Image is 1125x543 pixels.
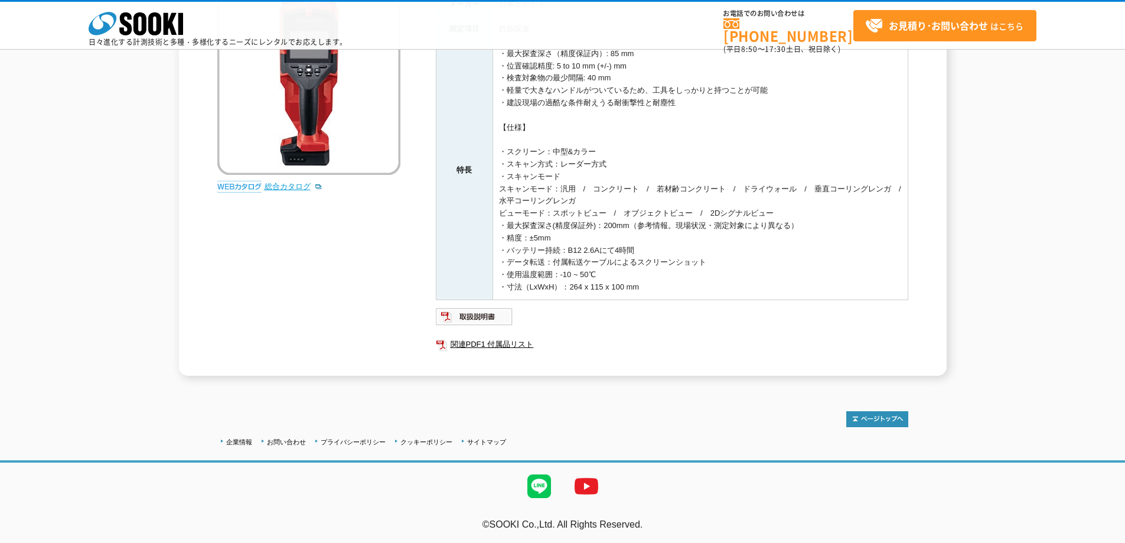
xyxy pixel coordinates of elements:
[723,18,853,43] a: [PHONE_NUMBER]
[853,10,1036,41] a: お見積り･お問い合わせはこちら
[1080,531,1125,541] a: テストMail
[865,17,1023,35] span: はこちら
[493,41,908,300] td: ・最大探査深さ（精度保証内）: 85 mm ・位置確認精度: 5 to 10 mm (+/-) mm ・検査対象物の最少間隔: 40 mm ・軽量で大きなハンドルがついているため、工具をしっかり...
[765,44,786,54] span: 17:30
[226,438,252,446] a: 企業情報
[516,463,563,510] img: LINE
[436,315,513,324] a: 取扱説明書
[436,41,493,300] th: 特長
[846,411,908,427] img: トップページへ
[217,181,262,193] img: webカタログ
[321,438,386,446] a: プライバシーポリシー
[723,44,840,54] span: (平日 ～ 土日、祝日除く)
[889,18,988,32] strong: お見積り･お問い合わせ
[563,463,610,510] img: YouTube
[467,438,506,446] a: サイトマップ
[89,38,347,45] p: 日々進化する計測技術と多種・多様化するニーズにレンタルでお応えします。
[400,438,452,446] a: クッキーポリシー
[436,337,908,352] a: 関連PDF1 付属品リスト
[741,44,758,54] span: 8:50
[723,10,853,17] span: お電話でのお問い合わせは
[436,307,513,326] img: 取扱説明書
[265,182,322,191] a: 総合カタログ
[267,438,306,446] a: お問い合わせ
